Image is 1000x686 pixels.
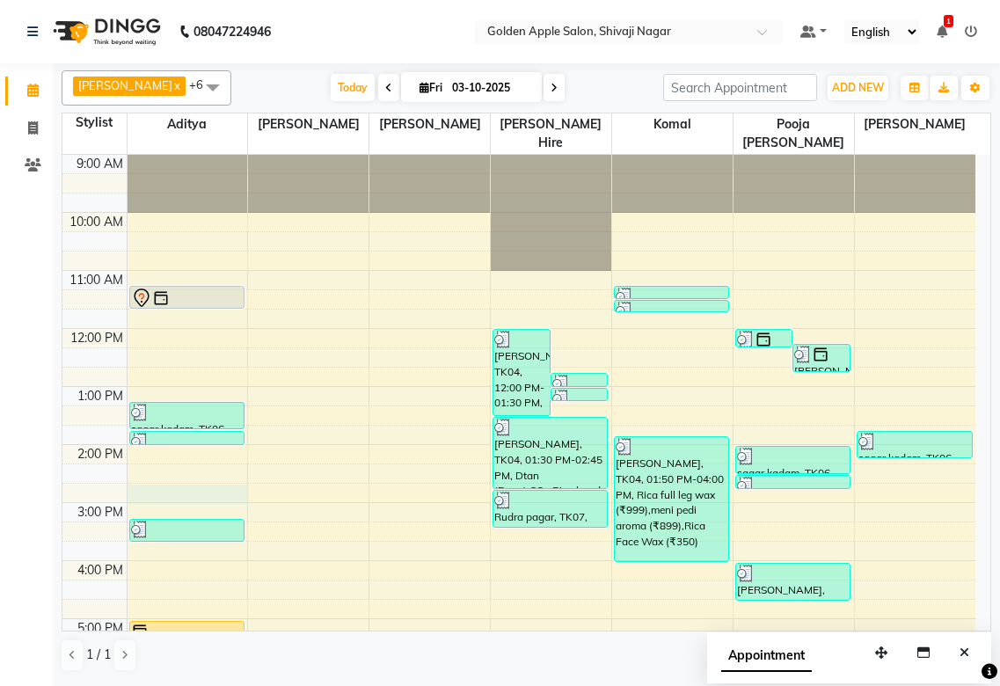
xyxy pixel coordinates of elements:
input: 2025-10-03 [447,75,535,101]
div: [PERSON_NAME], TK04, 01:50 PM-04:00 PM, Rica full leg wax (₹999),meni pedi aroma (₹899),Rica Face... [615,437,728,561]
div: [PERSON_NAME], TK04, 12:00 PM-01:30 PM, O3+ [493,330,550,415]
div: 10:00 AM [66,213,127,231]
span: Fri [415,81,447,94]
div: [PERSON_NAME], TK01, 11:15 AM-11:40 AM, Mens Hair Wash with cut [130,287,244,308]
div: 12:00 PM [67,329,127,347]
div: 3:00 PM [74,503,127,522]
span: [PERSON_NAME] [369,113,490,135]
div: [PERSON_NAME], TK09, 05:00 PM-05:25 PM, Mens Hair Wash with cut [130,622,244,643]
span: [PERSON_NAME] [78,78,172,92]
span: Appointment [721,640,812,672]
div: 4:00 PM [74,561,127,580]
span: pooja [PERSON_NAME] [734,113,854,154]
div: sagar kadam, TK06, 02:30 PM-02:45 PM, Eyebrows [736,476,850,488]
div: [PERSON_NAME] sir, TK08, 03:15 PM-03:40 PM, Mens Hair Wash with cut [130,520,244,541]
span: [PERSON_NAME] [855,113,975,135]
span: Aditya [128,113,248,135]
button: Close [952,639,977,667]
div: 2:00 PM [74,445,127,463]
span: ADD NEW [832,81,884,94]
a: 1 [937,24,947,40]
div: [PERSON_NAME], TK05, 01:00 PM-01:15 PM, Rica upper lip [551,389,608,400]
div: sagar kadam, TK06, 02:00 PM-02:30 PM, Hair Cut H3 [736,447,850,473]
img: logo [45,7,165,56]
a: x [172,78,180,92]
div: 9:00 AM [73,155,127,173]
span: Today [331,74,375,101]
span: [PERSON_NAME] Hire [491,113,611,154]
button: ADD NEW [828,76,888,100]
div: sagar kadam, TK06, 01:45 PM-02:00 PM, Mens Beared [130,432,244,444]
div: sagar kadam, TK06, 01:45 PM-02:14 PM, Mens Hair Cut (₹150) [858,432,972,457]
div: [PERSON_NAME], TK04, 01:30 PM-02:45 PM, Dtan (Raga),O3+,Rica hand wax (₹450),Rica under arms (₹70) [493,418,607,488]
div: [PERSON_NAME], TK02, 11:15 AM-11:30 AM, Eyebrows [615,287,728,298]
div: [PERSON_NAME], TK02, 11:30 AM-11:35 AM, Forehead [615,301,728,311]
div: [PERSON_NAME], TK03, 12:15 PM-12:45 PM, Hair Cut H3 [793,345,850,371]
div: sagar kadam, TK06, 01:15 PM-01:44 PM, Mens Hair Cut [130,403,244,428]
span: 1 [944,15,953,27]
input: Search Appointment [663,74,817,101]
div: [PERSON_NAME], TK05, 12:45 PM-01:00 PM, Eyebrows [551,374,608,386]
div: [PERSON_NAME], TK04, 04:00 PM-04:40 PM, meni pedi aroma (₹899) [736,564,850,600]
div: [PERSON_NAME], TK03, 12:00 PM-12:20 PM, Regular wash with semi dry [736,330,792,347]
span: [PERSON_NAME] [248,113,369,135]
div: 11:00 AM [66,271,127,289]
div: 5:00 PM [74,619,127,638]
b: 08047224946 [193,7,271,56]
div: Rudra pagar, TK07, 02:45 PM-03:25 PM, meni pedi [493,491,607,527]
div: 1:00 PM [74,387,127,405]
span: +6 [189,77,216,91]
span: komal [612,113,733,135]
div: Stylist [62,113,127,132]
span: 1 / 1 [86,646,111,664]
